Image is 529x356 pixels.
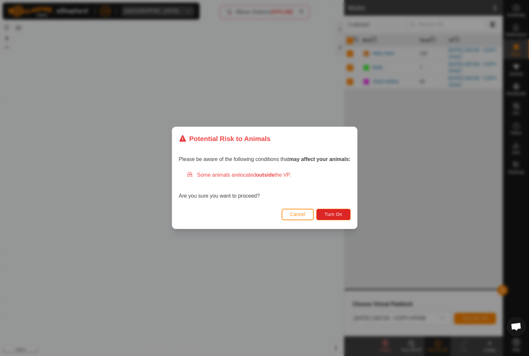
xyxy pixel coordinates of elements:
span: Turn On [324,212,342,217]
div: Are you sure you want to proceed? [179,171,351,200]
strong: may affect your animals: [289,157,351,162]
div: Potential Risk to Animals [179,133,271,144]
div: Some animals are [187,171,351,179]
span: Please be aware of the following conditions that [179,157,351,162]
div: Open chat [506,317,526,336]
button: Turn On [316,209,350,220]
strong: outside [256,172,274,178]
button: Cancel [281,209,314,220]
span: Cancel [290,212,305,217]
span: located the VP. [239,172,291,178]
